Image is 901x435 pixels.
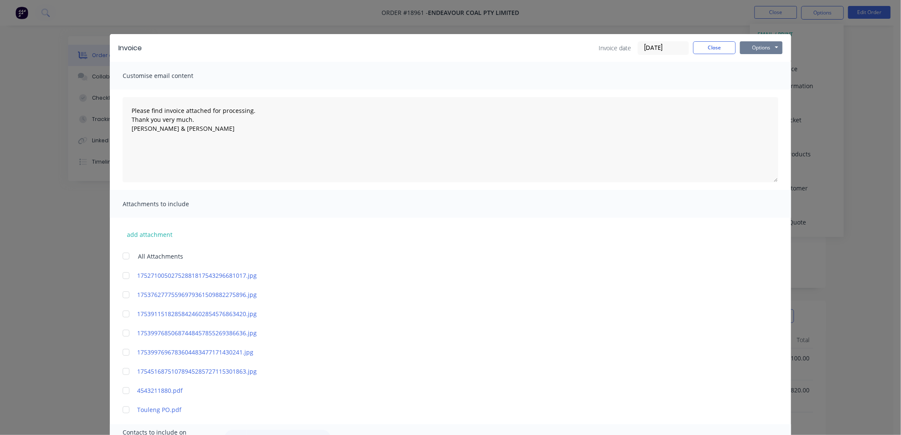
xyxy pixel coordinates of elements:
[137,348,739,357] a: 1753997696783604483477171430241.jpg
[123,97,778,182] textarea: Please find invoice attached for processing. Thank you very much. [PERSON_NAME] & [PERSON_NAME]
[138,252,183,261] span: All Attachments
[693,41,736,54] button: Close
[137,290,739,299] a: 17537627775596979361509882275896.jpg
[740,41,783,54] button: Options
[137,309,739,318] a: 17539115182858424602854576863420.jpg
[118,43,142,53] div: Invoice
[123,198,216,210] span: Attachments to include
[137,367,739,376] a: 17545168751078945285727115301863.jpg
[599,43,631,52] span: Invoice date
[137,328,739,337] a: 17539976850687448457855269386636.jpg
[123,228,177,241] button: add attachment
[137,271,739,280] a: 17527100502752881817543296681017.jpg
[123,70,216,82] span: Customise email content
[137,386,739,395] a: 4543211880.pdf
[137,405,739,414] a: Touleng PO.pdf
